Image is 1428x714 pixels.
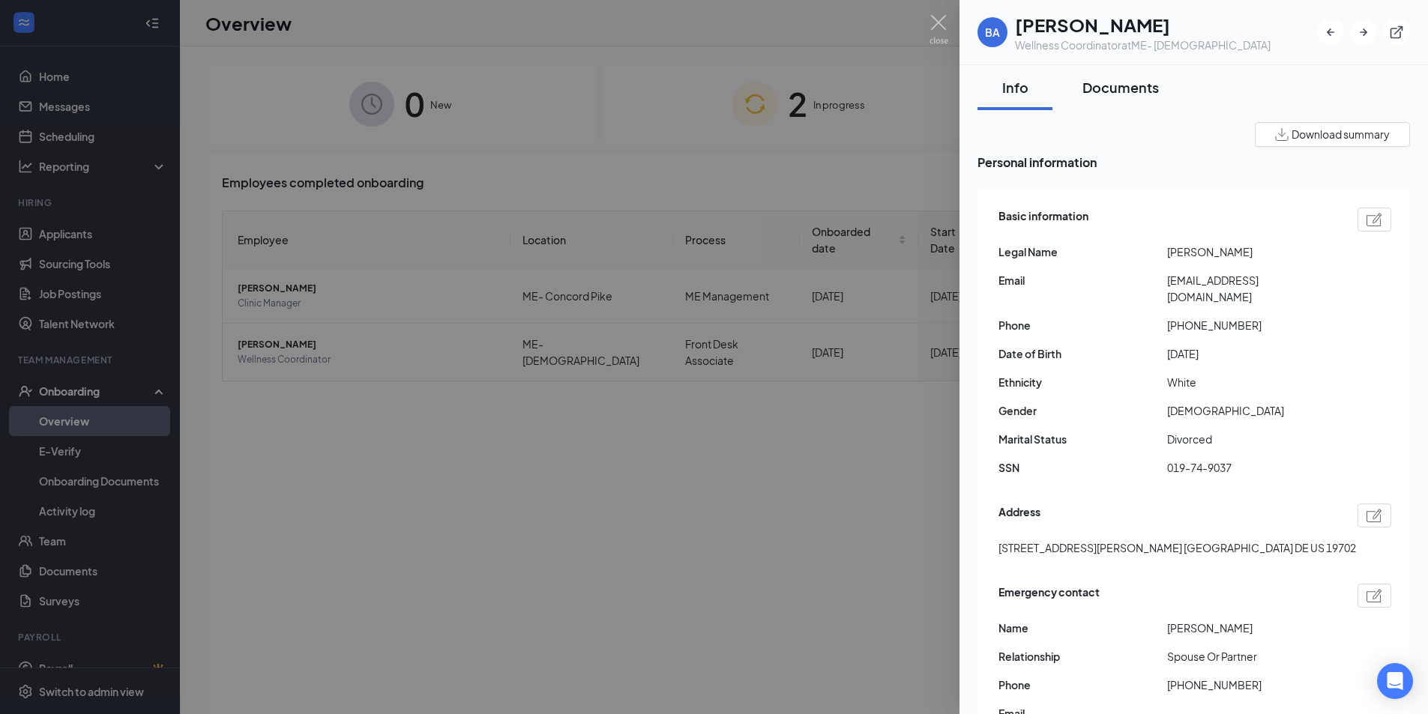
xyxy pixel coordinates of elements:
[985,25,1000,40] div: BA
[1082,78,1159,97] div: Documents
[998,503,1040,527] span: Address
[1167,345,1336,362] span: [DATE]
[998,584,1100,608] span: Emergency contact
[1356,25,1371,40] svg: ArrowRight
[998,677,1167,693] span: Phone
[1167,374,1336,390] span: White
[1167,243,1336,260] span: [PERSON_NAME]
[1167,402,1336,419] span: [DEMOGRAPHIC_DATA]
[1167,272,1336,305] span: [EMAIL_ADDRESS][DOMAIN_NAME]
[992,78,1037,97] div: Info
[1383,19,1410,46] button: ExternalLink
[998,539,1356,556] span: [STREET_ADDRESS][PERSON_NAME] [GEOGRAPHIC_DATA] DE US 19702
[1323,25,1338,40] svg: ArrowLeftNew
[998,208,1088,232] span: Basic information
[1167,648,1336,665] span: Spouse Or Partner
[1255,122,1410,147] button: Download summary
[998,317,1167,333] span: Phone
[1350,19,1377,46] button: ArrowRight
[998,402,1167,419] span: Gender
[1167,459,1336,476] span: 019-74-9037
[1167,317,1336,333] span: [PHONE_NUMBER]
[998,459,1167,476] span: SSN
[1292,127,1390,142] span: Download summary
[998,272,1167,288] span: Email
[1377,663,1413,699] div: Open Intercom Messenger
[998,243,1167,260] span: Legal Name
[1015,37,1271,52] div: Wellness Coordinator at ME- [DEMOGRAPHIC_DATA]
[998,648,1167,665] span: Relationship
[1167,431,1336,447] span: Divorced
[1167,620,1336,636] span: [PERSON_NAME]
[998,431,1167,447] span: Marital Status
[998,620,1167,636] span: Name
[998,345,1167,362] span: Date of Birth
[1167,677,1336,693] span: [PHONE_NUMBER]
[1389,25,1404,40] svg: ExternalLink
[1317,19,1344,46] button: ArrowLeftNew
[998,374,1167,390] span: Ethnicity
[977,153,1410,172] span: Personal information
[1015,12,1271,37] h1: [PERSON_NAME]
